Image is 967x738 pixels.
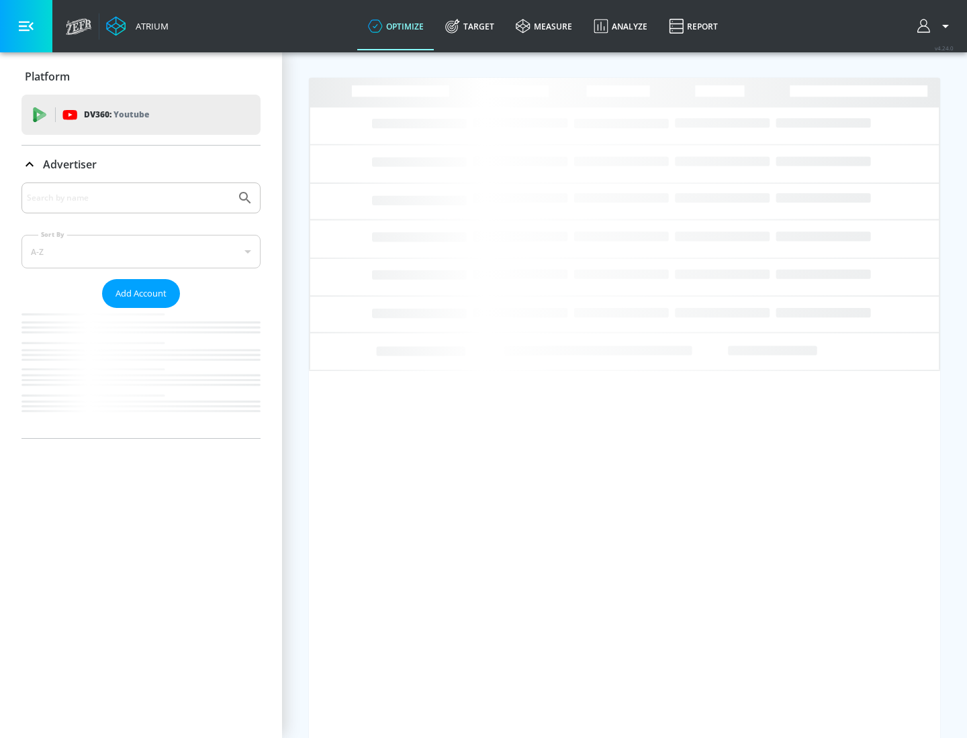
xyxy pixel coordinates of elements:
input: Search by name [27,189,230,207]
div: Advertiser [21,182,261,438]
span: Add Account [116,286,167,301]
div: Platform [21,58,261,95]
div: DV360: Youtube [21,95,261,135]
div: Advertiser [21,146,261,183]
div: A-Z [21,235,261,268]
p: Platform [25,69,70,84]
p: Youtube [113,107,149,121]
nav: list of Advertiser [21,308,261,438]
a: Atrium [106,16,169,36]
button: Add Account [102,279,180,308]
a: Analyze [583,2,658,50]
a: optimize [357,2,434,50]
span: v 4.24.0 [935,44,954,52]
a: Report [658,2,729,50]
a: measure [505,2,583,50]
label: Sort By [38,230,67,239]
div: Atrium [130,20,169,32]
p: Advertiser [43,157,97,172]
p: DV360: [84,107,149,122]
a: Target [434,2,505,50]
